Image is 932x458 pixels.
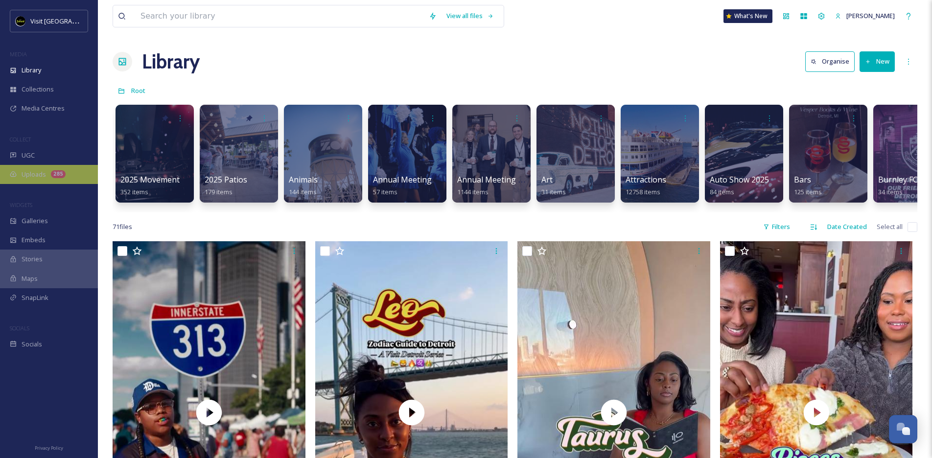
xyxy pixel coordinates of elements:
span: SOCIALS [10,324,29,332]
span: Art [541,174,553,185]
a: Library [142,47,200,76]
span: 1144 items [457,187,489,196]
span: MEDIA [10,50,27,58]
a: 2025 Movement352 items [120,175,180,196]
span: Burnley FC [878,174,918,185]
span: Annual Meeting (Eblast) [457,174,545,185]
span: Visit [GEOGRAPHIC_DATA] [30,16,106,25]
a: [PERSON_NAME] [830,6,900,25]
button: Open Chat [889,415,917,443]
input: Search your library [136,5,424,27]
span: 144 items [289,187,317,196]
span: Uploads [22,170,46,179]
a: View all files [442,6,499,25]
button: Organise [805,51,855,71]
a: Organise [805,51,860,71]
span: Collections [22,85,54,94]
span: Annual Meeting [373,174,432,185]
span: Embeds [22,235,46,245]
span: Bars [794,174,811,185]
span: [PERSON_NAME] [846,11,895,20]
span: 57 items [373,187,397,196]
a: Auto Show 202584 items [710,175,769,196]
img: VISIT%20DETROIT%20LOGO%20-%20BLACK%20BACKGROUND.png [16,16,25,26]
span: UGC [22,151,35,160]
button: New [860,51,895,71]
a: Bars125 items [794,175,822,196]
a: Burnley FC34 items [878,175,918,196]
a: Art31 items [541,175,566,196]
span: Auto Show 2025 [710,174,769,185]
span: Stories [22,254,43,264]
span: 179 items [205,187,233,196]
span: 2025 Patios [205,174,247,185]
span: Socials [22,340,42,349]
span: 2025 Movement [120,174,180,185]
span: Maps [22,274,38,283]
div: 285 [51,170,66,178]
span: 34 items [878,187,903,196]
span: 31 items [541,187,566,196]
a: Annual Meeting (Eblast)1144 items [457,175,545,196]
span: Select all [877,222,903,231]
span: Privacy Policy [35,445,63,451]
span: SnapLink [22,293,48,302]
span: COLLECT [10,136,31,143]
span: Attractions [626,174,666,185]
a: Privacy Policy [35,441,63,453]
div: Filters [758,217,795,236]
a: Root [131,85,145,96]
div: Date Created [822,217,872,236]
span: Galleries [22,216,48,226]
span: 352 items [120,187,148,196]
span: Media Centres [22,104,65,113]
a: 2025 Patios179 items [205,175,247,196]
span: Animals [289,174,318,185]
a: Animals144 items [289,175,318,196]
span: 71 file s [113,222,132,231]
span: 84 items [710,187,734,196]
span: 12758 items [626,187,660,196]
a: Annual Meeting57 items [373,175,432,196]
span: Library [22,66,41,75]
span: 125 items [794,187,822,196]
a: Attractions12758 items [626,175,666,196]
span: WIDGETS [10,201,32,208]
a: What's New [723,9,772,23]
span: Root [131,86,145,95]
